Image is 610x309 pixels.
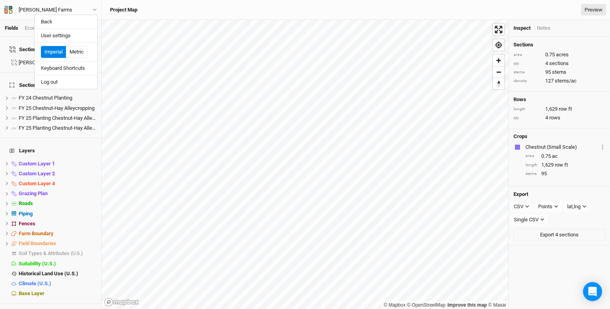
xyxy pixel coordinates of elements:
[583,282,602,301] div: Open Intercom Messenger
[19,211,97,217] div: Piping
[513,78,541,84] div: density
[19,280,97,287] div: Climate (U.S.)
[19,180,55,186] span: Custom Layer 4
[5,25,18,31] a: Fields
[581,4,606,16] a: Preview
[19,250,97,257] div: Soil Types & Attributes (U.S.)
[19,280,51,286] span: Climate (U.S.)
[19,171,55,177] span: Custom Layer 2
[19,240,56,246] span: Field Boundaries
[552,153,558,160] span: ac
[19,95,72,101] span: FY 24 Chestnut Planting
[19,211,33,217] span: Piping
[19,221,97,227] div: Fences
[104,297,139,307] a: Mapbox logo
[556,51,569,58] span: acres
[513,69,605,76] div: 95
[493,39,504,51] button: Find my location
[510,214,548,226] button: Single CSV
[552,69,566,76] span: stems
[537,25,550,32] div: Notes
[513,51,605,58] div: 0.75
[525,170,605,177] div: 95
[513,114,605,121] div: 4
[513,77,605,84] div: 127
[19,200,97,207] div: Roads
[513,60,605,67] div: 4
[555,161,568,169] span: row ft
[19,290,44,296] span: Base Layer
[35,31,97,41] button: User settings
[407,302,446,308] a: OpenStreetMap
[513,61,541,67] div: qty
[514,216,539,224] div: Single CSV
[488,302,506,308] a: Maxar
[5,143,97,159] h4: Layers
[19,271,78,276] span: Historical Land Use (U.S.)
[19,271,97,277] div: Historical Land Use (U.S.)
[525,153,605,160] div: 0.75
[19,6,72,14] div: [PERSON_NAME] Farms
[525,161,605,169] div: 1,629
[19,161,55,167] span: Custom Layer 1
[35,77,97,87] button: Log out
[555,77,577,84] span: stems/ac
[513,96,605,103] h4: Rows
[513,69,541,75] div: stems
[19,125,114,131] span: FY 25 Planting Chestnut-Hay Alleycropping
[514,203,523,211] div: CSV
[19,240,97,247] div: Field Boundaries
[35,17,97,27] button: Back
[19,95,97,101] div: FY 24 Chestnut Planting
[19,161,97,167] div: Custom Layer 1
[567,203,581,211] div: lat,lng
[513,115,541,121] div: qty
[493,24,504,35] button: Enter fullscreen
[35,63,97,73] button: Keyboard Shortcuts
[535,201,562,213] button: Points
[525,144,598,151] div: Chestnut (Small Scale)
[513,191,605,198] h4: Export
[513,133,527,140] h4: Crops
[525,162,537,168] div: length
[513,52,541,58] div: area
[19,125,97,131] div: FY 25 Planting Chestnut-Hay Alleycropping
[559,106,572,113] span: row ft
[549,60,569,67] span: sections
[19,190,97,197] div: Grazing Plan
[600,142,605,152] button: Crop Usage
[19,200,33,206] span: Roads
[102,20,508,309] canvas: Map
[4,6,97,14] button: [PERSON_NAME] Farms
[493,66,504,78] button: Zoom out
[19,221,35,226] span: Fences
[19,230,54,236] span: Farm Boundary
[513,106,541,112] div: length
[19,6,72,14] div: Kimberly Farms
[564,201,590,213] button: lat,lng
[19,180,97,187] div: Custom Layer 4
[19,115,97,121] div: FY 25 Planting Chestnut-Hay Alleycropping
[493,55,504,66] button: Zoom in
[10,82,39,88] span: Sections
[19,230,97,237] div: Farm Boundary
[19,190,48,196] span: Grazing Plan
[19,250,83,256] span: Soil Types & Attributes (U.S.)
[19,115,114,121] span: FY 25 Planting Chestnut-Hay Alleycropping
[19,171,97,177] div: Custom Layer 2
[448,302,487,308] a: Improve this map
[549,114,560,121] span: rows
[110,7,137,13] h3: Project Map
[513,229,605,241] button: Export 4 sections
[538,203,552,211] div: Points
[513,42,605,48] h4: Sections
[19,261,56,267] span: Suitability (U.S.)
[384,302,405,308] a: Mapbox
[510,201,533,213] button: CSV
[525,153,537,159] div: area
[493,78,504,89] button: Reset bearing to north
